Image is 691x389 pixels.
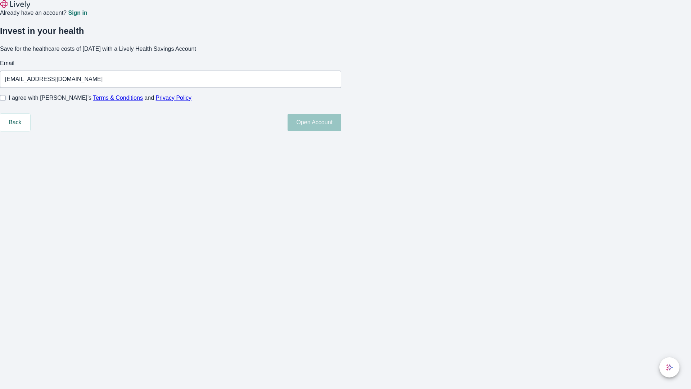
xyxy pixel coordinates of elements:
a: Sign in [68,10,87,16]
a: Terms & Conditions [93,95,143,101]
a: Privacy Policy [156,95,192,101]
svg: Lively AI Assistant [666,364,673,371]
span: I agree with [PERSON_NAME]’s and [9,94,191,102]
button: chat [659,357,679,377]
